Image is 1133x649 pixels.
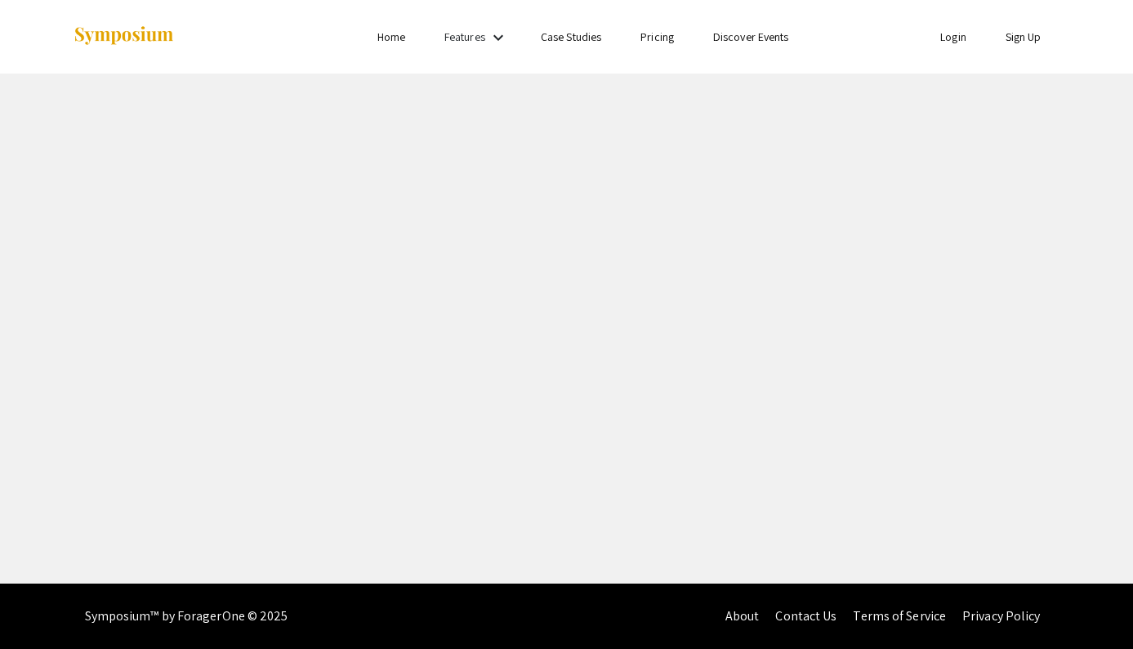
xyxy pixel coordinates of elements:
a: Pricing [640,29,674,44]
a: Home [377,29,405,44]
img: Symposium by ForagerOne [73,25,175,47]
a: Features [444,29,485,44]
mat-icon: Expand Features list [488,28,508,47]
a: Terms of Service [853,607,946,624]
a: Login [940,29,966,44]
a: Contact Us [775,607,836,624]
a: Privacy Policy [962,607,1040,624]
div: Symposium™ by ForagerOne © 2025 [85,584,288,649]
a: Case Studies [541,29,601,44]
a: Sign Up [1006,29,1042,44]
a: About [725,607,760,624]
a: Discover Events [713,29,789,44]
